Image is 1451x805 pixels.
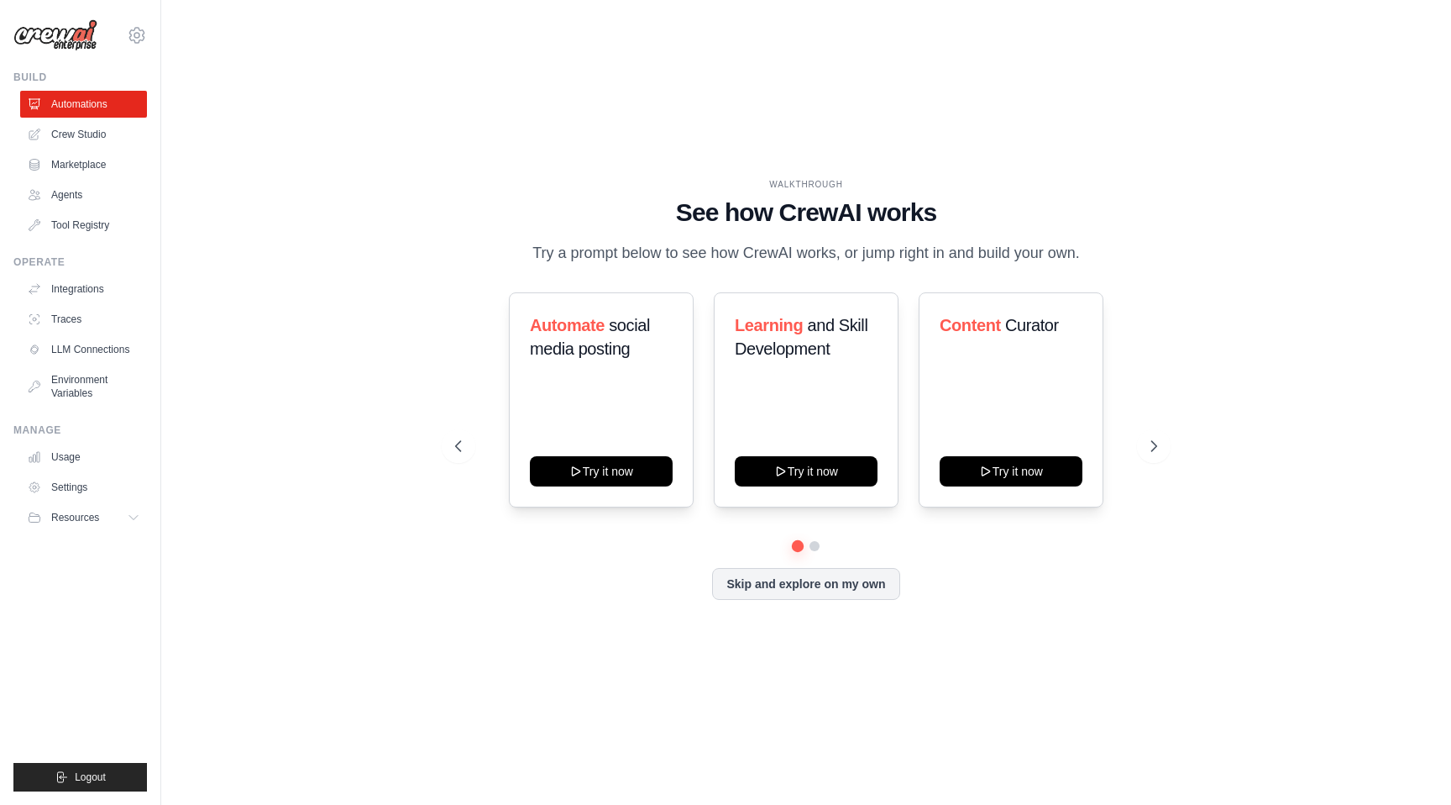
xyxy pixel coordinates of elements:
[735,456,877,487] button: Try it now
[20,366,147,407] a: Environment Variables
[20,212,147,239] a: Tool Registry
[13,763,147,792] button: Logout
[940,316,1001,334] span: Content
[20,121,147,148] a: Crew Studio
[20,306,147,333] a: Traces
[530,456,673,487] button: Try it now
[530,316,605,334] span: Automate
[13,19,97,51] img: Logo
[455,197,1156,228] h1: See how CrewAI works
[20,91,147,118] a: Automations
[13,255,147,269] div: Operate
[20,444,147,471] a: Usage
[75,771,106,784] span: Logout
[51,511,99,524] span: Resources
[20,504,147,531] button: Resources
[20,151,147,178] a: Marketplace
[524,241,1088,266] p: Try a prompt below to see how CrewAI works, or jump right in and build your own.
[20,276,147,303] a: Integrations
[13,71,147,84] div: Build
[1005,316,1059,334] span: Curator
[20,182,147,208] a: Agents
[20,336,147,363] a: LLM Connections
[735,316,803,334] span: Learning
[13,424,147,437] div: Manage
[712,568,899,600] button: Skip and explore on my own
[455,178,1156,191] div: WALKTHROUGH
[20,474,147,501] a: Settings
[940,456,1082,487] button: Try it now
